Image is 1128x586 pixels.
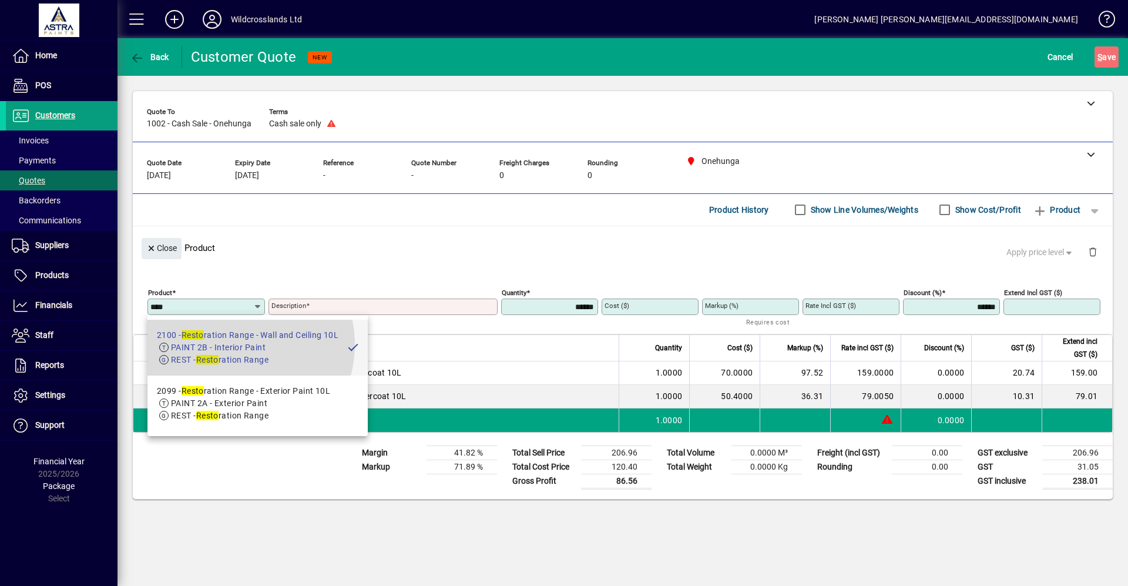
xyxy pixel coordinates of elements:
a: Reports [6,351,117,380]
span: POS [35,81,51,90]
span: Onehunga [208,366,221,379]
span: 1.0000 [656,367,683,379]
label: Show Line Volumes/Weights [808,204,918,216]
a: Suppliers [6,231,117,260]
span: [DATE] [147,171,171,180]
td: 0.0000 [901,408,971,432]
td: Total Weight [661,460,731,474]
td: 70.0000 [689,361,760,385]
span: AP - All Purpose Primer Undercoat 10L [257,367,401,379]
a: Staff [6,321,117,350]
app-page-header-button: Delete [1079,246,1107,257]
a: POS [6,71,117,101]
span: Cost ($) [727,341,753,354]
div: 159.0000 [838,367,894,379]
span: 0 [499,171,504,180]
span: 1002 - Cash Sale - Onehunga [147,119,251,129]
td: 0.00 [892,460,962,474]
div: 3012 [178,390,197,402]
a: Payments [6,150,117,170]
mat-hint: Requires cost [746,315,790,329]
td: Total Cost Price [506,460,581,474]
span: Home [35,51,57,60]
td: 206.96 [581,446,652,460]
td: Total Sell Price [506,446,581,460]
span: Cancel [1048,48,1073,66]
button: Profile [193,9,231,30]
span: - [323,171,325,180]
span: Apply price level [1006,246,1075,259]
td: 79.01 [1042,385,1112,408]
span: Settings [35,390,65,400]
button: Close [142,238,182,259]
a: Settings [6,381,117,410]
mat-label: Discount (%) [904,288,942,296]
button: Cancel [1045,46,1076,68]
td: 71.89 % [427,460,497,474]
td: 0.0000 [901,361,971,385]
td: Freight (incl GST) [811,446,892,460]
a: Home [6,41,117,71]
td: 206.96 [1042,446,1113,460]
td: Margin [356,446,427,460]
td: 86.56 [581,474,652,488]
span: ave [1097,48,1116,66]
span: Invoices [12,136,49,145]
a: Financials [6,291,117,320]
div: 79.0050 [838,390,894,402]
mat-label: Product [148,288,172,296]
td: Rounding [811,460,892,474]
td: 0.0000 M³ [731,446,802,460]
span: 1.0000 [656,390,683,402]
span: S [1097,52,1102,62]
span: Product History [709,200,769,219]
span: Quotes [12,176,45,185]
span: Onehunga [229,414,243,427]
td: 0.00 [892,446,962,460]
td: Markup [356,460,427,474]
div: [PERSON_NAME] [PERSON_NAME][EMAIL_ADDRESS][DOMAIN_NAME] [814,10,1078,29]
span: - [411,171,414,180]
button: Delete [1079,238,1107,266]
a: Knowledge Base [1090,2,1113,41]
span: Payments [12,156,56,165]
mat-label: Quantity [502,288,526,296]
span: Customers [35,110,75,120]
a: Support [6,411,117,440]
span: Markup (%) [787,341,823,354]
span: Rate incl GST ($) [841,341,894,354]
td: 120.40 [581,460,652,474]
div: 3022 [178,367,197,379]
span: Back [130,52,169,62]
mat-label: Markup (%) [705,302,738,310]
span: Backorders [12,196,61,205]
span: Cash sale only [269,119,321,129]
td: 159.00 [1042,361,1112,385]
span: Support [35,420,65,430]
span: Close [146,239,177,258]
span: Financial Year [33,457,85,466]
label: Show Cost/Profit [953,204,1021,216]
span: Discount (%) [924,341,964,354]
app-page-header-button: Close [139,243,184,253]
a: Invoices [6,130,117,150]
td: 31.05 [1042,460,1113,474]
div: Customer Quote [191,48,297,66]
td: GST exclusive [972,446,1042,460]
a: Communications [6,210,117,230]
button: Add [156,9,193,30]
td: 238.01 [1042,474,1113,488]
span: Onehunga [208,390,221,403]
button: Apply price level [1002,242,1079,263]
td: 41.82 % [427,446,497,460]
span: Description [257,341,293,354]
span: 0 [587,171,592,180]
button: Product History [704,199,774,220]
span: [DATE] [235,171,259,180]
td: 50.4000 [689,385,760,408]
span: Reports [35,360,64,370]
span: Item [178,341,192,354]
span: Package [43,481,75,491]
td: 36.31 [760,385,830,408]
span: GST ($) [1011,341,1035,354]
